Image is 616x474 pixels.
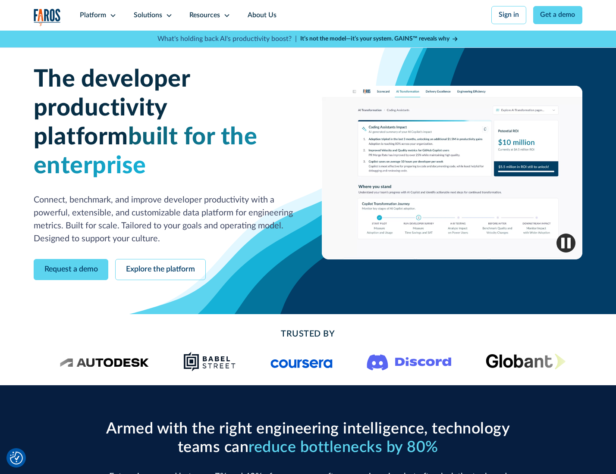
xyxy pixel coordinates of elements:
[34,9,61,26] a: home
[115,259,206,280] a: Explore the platform
[34,65,295,180] h1: The developer productivity platform
[300,34,459,44] a: It’s not the model—it’s your system. GAINS™ reveals why
[102,420,514,457] h2: Armed with the right engineering intelligence, technology teams can
[34,194,295,245] p: Connect, benchmark, and improve developer productivity with a powerful, extensible, and customiza...
[189,10,220,21] div: Resources
[248,440,438,455] span: reduce bottlenecks by 80%
[300,36,449,42] strong: It’s not the model—it’s your system. GAINS™ reveals why
[80,10,106,21] div: Platform
[486,353,566,369] img: Globant's logo
[34,9,61,26] img: Logo of the analytics and reporting company Faros.
[367,352,451,371] img: Logo of the communication platform Discord.
[34,125,258,178] span: built for the enterprise
[533,6,583,24] a: Get a demo
[157,34,297,44] p: What's holding back AI's productivity boost? |
[10,452,23,465] img: Revisit consent button
[60,355,149,367] img: Logo of the design software company Autodesk.
[183,351,236,372] img: Babel Street logo png
[10,452,23,465] button: Cookie Settings
[134,10,162,21] div: Solutions
[556,234,575,253] img: Pause video
[34,259,109,280] a: Request a demo
[270,355,333,368] img: Logo of the online learning platform Coursera.
[102,328,514,341] h2: Trusted By
[491,6,526,24] a: Sign in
